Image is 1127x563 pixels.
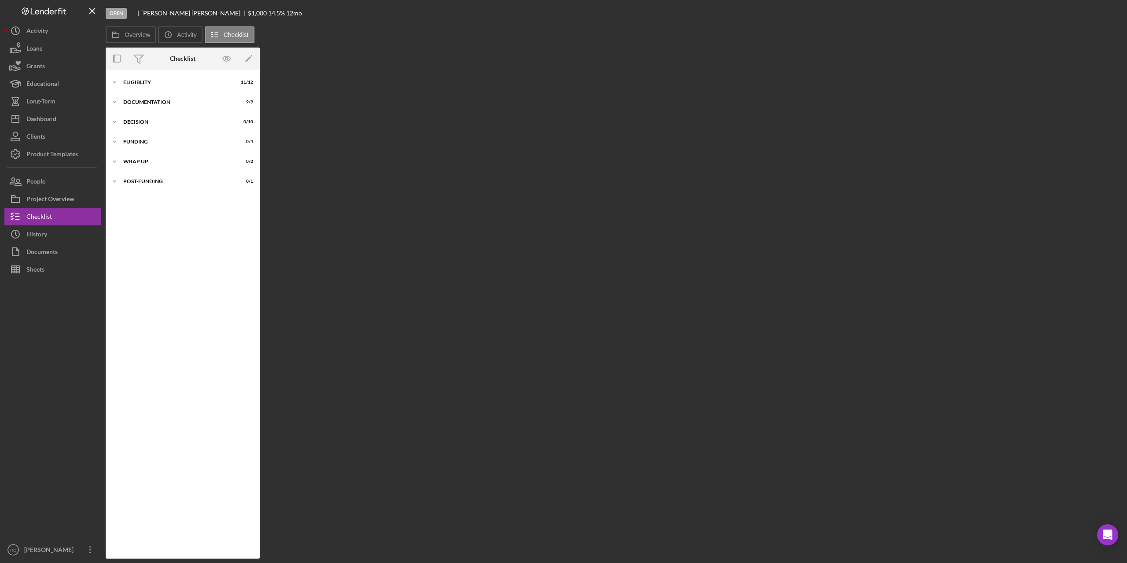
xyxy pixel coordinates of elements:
[177,31,196,38] label: Activity
[22,541,79,561] div: [PERSON_NAME]
[123,99,231,105] div: Documentation
[4,208,101,225] button: Checklist
[1097,524,1118,545] div: Open Intercom Messenger
[106,8,127,19] div: Open
[26,225,47,245] div: History
[26,243,58,263] div: Documents
[123,80,231,85] div: Eligiblity
[170,55,195,62] div: Checklist
[205,26,254,43] button: Checklist
[286,10,302,17] div: 12 mo
[123,139,231,144] div: Funding
[26,128,45,147] div: Clients
[4,190,101,208] button: Project Overview
[268,10,285,17] div: 14.5 %
[4,173,101,190] button: People
[237,139,253,144] div: 0 / 4
[158,26,202,43] button: Activity
[26,22,48,42] div: Activity
[26,40,42,59] div: Loans
[4,40,101,57] button: Loans
[4,225,101,243] button: History
[4,22,101,40] button: Activity
[4,541,101,559] button: RC[PERSON_NAME]
[237,119,253,125] div: 0 / 10
[123,179,231,184] div: Post-Funding
[4,75,101,92] button: Educational
[141,10,248,17] div: [PERSON_NAME] [PERSON_NAME]
[26,261,44,280] div: Sheets
[26,173,45,192] div: People
[4,57,101,75] button: Grants
[4,243,101,261] button: Documents
[4,261,101,278] button: Sheets
[26,110,56,130] div: Dashboard
[4,145,101,163] button: Product Templates
[237,80,253,85] div: 11 / 12
[26,145,78,165] div: Product Templates
[10,548,16,552] text: RC
[237,99,253,105] div: 9 / 9
[26,190,74,210] div: Project Overview
[248,9,267,17] span: $1,000
[123,119,231,125] div: Decision
[237,179,253,184] div: 0 / 1
[26,57,45,77] div: Grants
[4,128,101,145] button: Clients
[26,92,55,112] div: Long-Term
[106,26,156,43] button: Overview
[224,31,249,38] label: Checklist
[26,75,59,95] div: Educational
[125,31,150,38] label: Overview
[4,110,101,128] button: Dashboard
[26,208,52,228] div: Checklist
[4,92,101,110] button: Long-Term
[123,159,231,164] div: Wrap up
[237,159,253,164] div: 0 / 2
